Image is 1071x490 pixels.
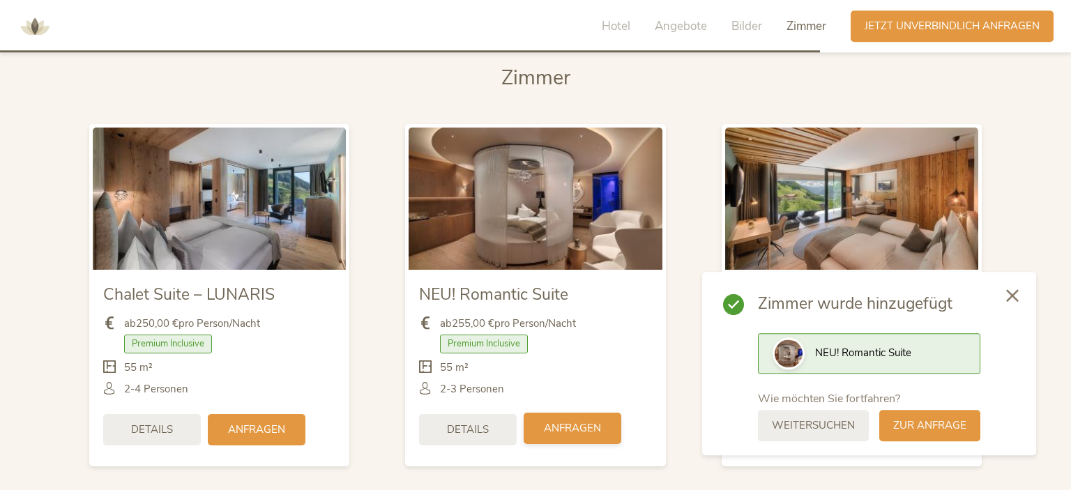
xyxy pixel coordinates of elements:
[103,284,275,305] span: Chalet Suite – LUNARIS
[775,339,803,367] img: Preview
[14,21,56,31] a: AMONTI & LUNARIS Wellnessresort
[124,316,260,331] span: ab pro Person/Nacht
[655,18,707,34] span: Angebote
[501,64,570,91] span: Zimmer
[893,418,966,433] span: zur Anfrage
[124,360,153,375] span: 55 m²
[772,418,855,433] span: weitersuchen
[440,360,469,375] span: 55 m²
[758,391,900,406] span: Wie möchten Sie fortfahren?
[815,346,911,360] span: NEU! Romantic Suite
[131,422,173,437] span: Details
[228,422,285,437] span: Anfragen
[409,128,662,270] img: NEU! Romantic Suite
[758,293,980,315] span: Zimmer wurde hinzugefügt
[14,6,56,47] img: AMONTI & LUNARIS Wellnessresort
[725,128,978,270] img: NEU! Panorama Suite
[124,382,188,397] span: 2-4 Personen
[440,335,528,353] span: Premium Inclusive
[731,18,762,34] span: Bilder
[452,316,494,330] b: 255,00 €
[447,422,489,437] span: Details
[93,128,346,270] img: Chalet Suite – LUNARIS
[440,316,576,331] span: ab pro Person/Nacht
[124,335,212,353] span: Premium Inclusive
[544,421,601,436] span: Anfragen
[602,18,630,34] span: Hotel
[419,284,568,305] span: NEU! Romantic Suite
[865,19,1040,33] span: Jetzt unverbindlich anfragen
[136,316,178,330] b: 250,00 €
[787,18,826,34] span: Zimmer
[440,382,504,397] span: 2-3 Personen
